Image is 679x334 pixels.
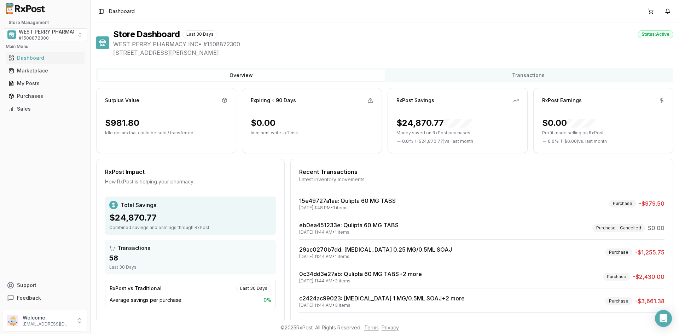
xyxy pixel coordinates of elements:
[251,117,275,129] div: $0.00
[542,130,665,136] p: Profit made selling on RxPost
[415,139,473,144] span: ( - $24,870.77 ) vs. last month
[542,97,582,104] div: RxPost Earnings
[3,90,87,102] button: Purchases
[7,315,18,326] img: User avatar
[299,229,399,235] div: [DATE] 11:44 AM • 1 items
[6,44,85,49] h2: Main Menu
[299,254,452,259] div: [DATE] 11:44 AM • 1 items
[605,297,632,305] div: Purchase
[648,224,665,232] span: $0.00
[3,279,87,292] button: Support
[638,30,673,38] div: Status: Active
[299,246,452,253] a: 29ac0270b7dd: [MEDICAL_DATA] 0.25 MG/0.5ML SOAJ
[3,20,87,25] h2: Store Management
[19,28,90,35] span: WEST PERRY PHARMACY INC
[8,54,82,61] div: Dashboard
[110,297,182,304] span: Average savings per purchase:
[561,139,607,144] span: ( - $0.00 ) vs. last month
[382,324,399,330] a: Privacy
[109,264,272,270] div: Last 30 Days
[109,225,272,230] div: Combined savings and earnings through RxPost
[109,8,135,15] span: Dashboard
[8,93,82,100] div: Purchases
[396,117,472,129] div: $24,870.77
[182,30,217,38] div: Last 30 Days
[542,117,595,129] div: $0.00
[299,270,422,277] a: 0c34dd3e27ab: Qulipta 60 MG TABS+2 more
[3,3,48,14] img: RxPost Logo
[3,28,87,41] button: Select a view
[635,248,665,257] span: -$1,255.75
[609,200,636,207] div: Purchase
[105,97,139,104] div: Surplus Value
[299,222,399,229] a: eb0ea451233e: Qulipta 60 MG TABS
[3,292,87,304] button: Feedback
[635,297,665,305] span: -$3,661.38
[113,29,180,40] h1: Store Dashboard
[6,102,85,115] a: Sales
[236,285,271,292] div: Last 30 Days
[118,245,150,252] span: Transactions
[23,314,72,321] p: Welcome
[299,205,396,211] div: [DATE] 1:48 PM • 1 items
[299,197,396,204] a: 15e49727a1aa: Qulipta 60 MG TABS
[109,212,272,223] div: $24,870.77
[105,178,276,185] div: How RxPost is helping your pharmacy
[251,130,373,136] p: Imminent write-off risk
[299,168,665,176] div: Recent Transactions
[299,176,665,183] div: Latest inventory movements
[364,324,379,330] a: Terms
[110,285,162,292] div: RxPost vs Traditional
[385,70,672,81] button: Transactions
[8,67,82,74] div: Marketplace
[98,70,385,81] button: Overview
[6,64,85,77] a: Marketplace
[8,105,82,112] div: Sales
[105,117,139,129] div: $981.80
[105,168,276,176] div: RxPost Impact
[655,310,672,327] div: Open Intercom Messenger
[605,248,632,256] div: Purchase
[3,78,87,89] button: My Posts
[113,40,673,48] span: WEST PERRY PHARMACY INC • # 1508872300
[6,77,85,90] a: My Posts
[548,139,559,144] span: 0.0 %
[603,273,630,281] div: Purchase
[633,273,665,281] span: -$2,430.00
[639,199,665,208] span: -$979.50
[23,321,72,327] p: [EMAIL_ADDRESS][DOMAIN_NAME]
[17,294,41,301] span: Feedback
[19,35,49,41] span: # 1508872300
[121,201,156,209] span: Total Savings
[299,295,465,302] a: c2424ac99023: [MEDICAL_DATA] 1 MG/0.5ML SOAJ+2 more
[105,130,227,136] p: Idle dollars that could be sold / transferred
[3,103,87,115] button: Sales
[402,139,413,144] span: 0.0 %
[592,224,645,232] div: Purchase - Cancelled
[3,65,87,76] button: Marketplace
[3,52,87,64] button: Dashboard
[113,48,673,57] span: [STREET_ADDRESS][PERSON_NAME]
[396,130,519,136] p: Money saved on RxPost purchases
[396,97,434,104] div: RxPost Savings
[299,303,465,308] div: [DATE] 11:44 AM • 3 items
[8,80,82,87] div: My Posts
[251,97,296,104] div: Expiring ≤ 90 Days
[263,297,271,304] span: 0 %
[109,253,272,263] div: 58
[6,90,85,102] a: Purchases
[6,52,85,64] a: Dashboard
[299,278,422,284] div: [DATE] 11:44 AM • 3 items
[109,8,135,15] nav: breadcrumb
